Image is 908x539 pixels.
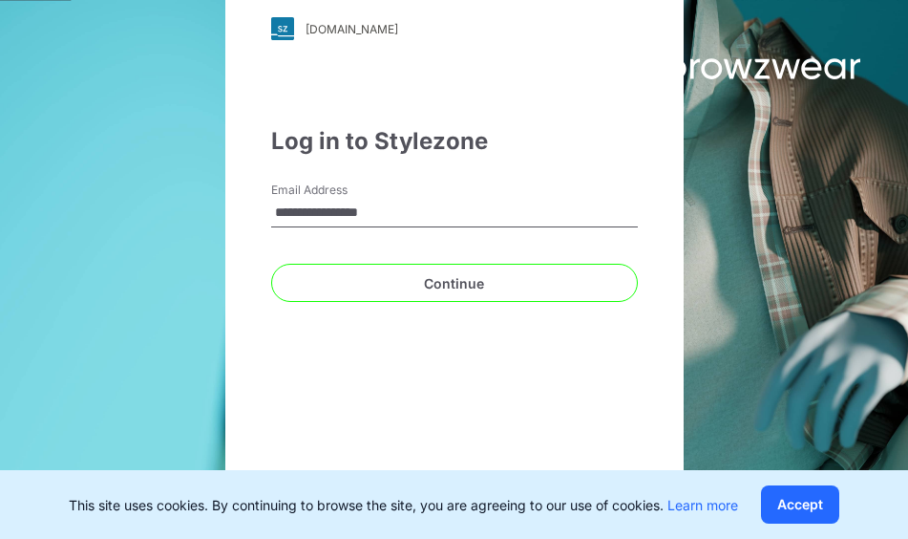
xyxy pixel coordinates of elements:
[271,182,405,199] label: Email Address
[306,22,398,36] div: [DOMAIN_NAME]
[761,485,839,524] button: Accept
[69,495,738,515] p: This site uses cookies. By continuing to browse the site, you are agreeing to our use of cookies.
[271,17,294,40] img: svg+xml;base64,PHN2ZyB3aWR0aD0iMjgiIGhlaWdodD0iMjgiIHZpZXdCb3g9IjAgMCAyOCAyOCIgZmlsbD0ibm9uZSIgeG...
[271,124,638,159] div: Log in to Stylezone
[622,48,860,82] img: browzwear-logo.73288ffb.svg
[271,17,638,40] a: [DOMAIN_NAME]
[271,264,638,302] button: Continue
[667,497,738,513] a: Learn more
